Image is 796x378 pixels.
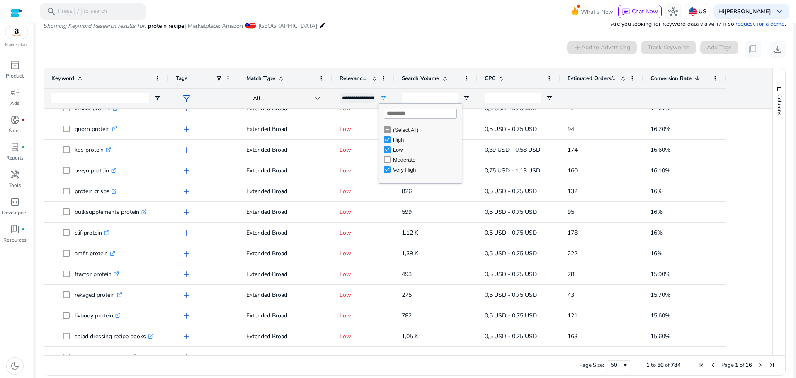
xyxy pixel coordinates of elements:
[182,166,192,176] span: add
[698,362,705,368] div: First Page
[319,20,326,30] mat-icon: edit
[182,187,192,196] span: add
[740,361,744,369] span: of
[75,266,119,283] p: ffactor protein
[182,145,192,155] span: add
[182,290,192,300] span: add
[22,228,25,231] span: fiber_manual_record
[75,286,122,303] p: rekaged protein
[246,141,325,158] p: Extended Broad
[253,94,260,102] span: All
[568,208,574,216] span: 95
[246,75,275,82] span: Match Type
[402,75,439,82] span: Search Volume
[485,291,537,299] span: 0,5 USD - 0,75 USD
[393,127,459,133] div: (Select All)
[650,229,663,237] span: 16%
[43,22,146,30] i: Showing Keyword Research results for:
[579,361,604,369] div: Page Size:
[246,224,325,241] p: Extended Broad
[745,361,752,369] span: 16
[402,93,458,103] input: Search Volume Filter Input
[58,7,107,16] p: Press to search
[463,95,470,102] button: Open Filter Menu
[568,125,574,133] span: 94
[393,137,459,143] div: High
[22,145,25,149] span: fiber_manual_record
[10,224,20,234] span: book_4
[665,361,670,369] span: of
[10,99,19,107] p: Ads
[485,332,537,340] span: 0,5 USD - 0,75 USD
[568,146,578,154] span: 174
[3,236,27,244] p: Resources
[182,94,192,104] span: filter_alt
[182,332,192,342] span: add
[75,224,109,241] p: clif protein
[75,349,136,366] p: natures recipe puppy
[671,361,681,369] span: 784
[182,352,192,362] span: add
[402,208,412,216] span: 599
[650,270,670,278] span: 15,90%
[379,103,462,184] div: Column Filter
[51,75,74,82] span: Keyword
[774,7,784,17] span: keyboard_arrow_down
[75,121,117,138] p: quorn protein
[340,183,387,200] p: Low
[402,332,418,340] span: 1,05 K
[724,7,771,15] b: [PERSON_NAME]
[5,42,28,48] p: Marketplace
[340,141,387,158] p: Low
[485,104,537,112] span: 0,5 USD - 0,75 USD
[182,269,192,279] span: add
[2,209,27,216] p: Developers
[75,183,117,200] p: protein crisps
[568,353,574,361] span: 38
[340,204,387,220] p: Low
[10,142,20,152] span: lab_profile
[699,4,706,19] p: US
[668,7,678,17] span: hub
[568,312,578,320] span: 121
[182,311,192,321] span: add
[485,75,495,82] span: CPC
[650,291,670,299] span: 15,70%
[246,266,325,283] p: Extended Broad
[568,75,617,82] span: Estimated Orders/Month
[485,312,537,320] span: 0,5 USD - 0,75 USD
[650,125,670,133] span: 16,70%
[402,270,412,278] span: 493
[485,229,537,237] span: 0,5 USD - 0,75 USD
[402,229,418,237] span: 1,12 K
[657,361,664,369] span: 50
[75,162,116,179] p: owyn protein
[75,141,111,158] p: kos protein
[10,170,20,179] span: handyman
[379,125,462,174] div: Filter List
[650,332,670,340] span: 15,60%
[485,125,537,133] span: 0,5 USD - 0,75 USD
[665,3,682,20] button: hub
[10,361,20,371] span: dark_mode
[340,162,387,179] p: Low
[769,41,786,58] button: download
[246,162,325,179] p: Extended Broad
[246,100,325,117] p: Extended Broad
[246,245,325,262] p: Extended Broad
[393,167,459,173] div: Very High
[182,124,192,134] span: add
[340,245,387,262] p: Low
[650,208,663,216] span: 16%
[485,187,537,195] span: 0,5 USD - 0,75 USD
[402,312,412,320] span: 782
[568,250,578,257] span: 222
[650,167,670,174] span: 16,10%
[340,286,387,303] p: Low
[75,100,118,117] p: wheat protein
[6,72,24,80] p: Product
[485,93,541,103] input: CPC Filter Input
[776,94,783,115] span: Columns
[650,312,670,320] span: 15,60%
[340,328,387,345] p: Low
